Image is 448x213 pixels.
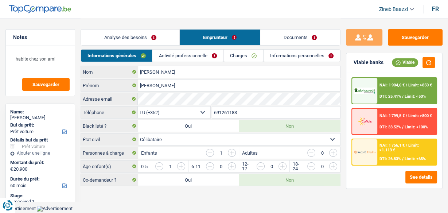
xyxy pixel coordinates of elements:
span: / [402,94,403,99]
span: NAI: 1 799,5 € [379,113,404,118]
a: Documents [260,30,340,45]
div: 1 [218,151,224,155]
label: But du prêt: [10,122,69,128]
label: Âge enfant(s) [81,160,138,172]
div: Stage: [10,193,70,199]
label: Non [239,120,340,132]
span: DTI: 26.83% [379,156,401,161]
span: DTI: 25.41% [379,94,401,99]
label: Non [239,174,340,186]
label: Prénom [81,80,138,91]
div: Ajouter une ligne [10,151,70,156]
span: / [405,143,407,148]
span: Limit: <100% [404,125,428,129]
span: DTI: 33.52% [379,125,401,129]
span: / [402,125,403,129]
input: 242627 [212,106,340,118]
span: Limit: <65% [404,156,425,161]
label: Co-demandeur ? [81,174,138,186]
span: Limit: <50% [404,94,425,99]
span: NAI: 1 756,1 € [379,143,404,148]
a: Emprunteur [180,30,260,45]
label: 12-17 [242,162,253,171]
button: See details [405,171,437,183]
label: 18-24 [293,162,304,171]
label: Montant du prêt: [10,160,69,166]
div: [PERSON_NAME] [10,115,70,121]
img: Record Credits [354,147,375,158]
label: Adresse email [81,93,138,105]
button: Sauvegarder [22,78,70,91]
button: Sauvegarder [388,29,443,46]
label: 0-5 [141,164,148,169]
a: Zineb Baazzi [373,3,414,15]
span: Limit: >800 € [408,113,432,118]
div: 1 [167,164,174,169]
div: Viable [392,58,418,66]
label: Nom [81,66,138,78]
div: Dreceived 1 [10,199,70,205]
img: Cofidis [354,116,375,127]
span: Limit: >850 € [408,83,432,88]
span: / [405,83,407,88]
img: Advertisement [37,206,73,212]
div: Détails but du prêt [10,137,70,143]
label: Oui [138,120,239,132]
img: AlphaCredit [354,88,375,94]
img: TopCompare Logo [9,5,71,13]
label: Enfants [141,151,157,155]
span: NAI: 1 904,6 € [379,83,404,88]
label: Durée du prêt: [10,176,69,182]
label: Adultes [242,151,258,155]
a: Analyse des besoins [81,30,179,45]
span: / [405,113,407,118]
span: € [10,166,13,172]
label: Blacklisté ? [81,120,138,132]
span: Limit: >1.113 € [379,143,418,152]
a: Charges [224,50,263,62]
a: Informations générales [81,50,152,62]
label: Téléphone [81,106,138,118]
h5: Notes [13,34,67,40]
span: / [402,156,403,161]
a: Informations personnelles [264,50,340,62]
div: fr [432,5,439,12]
label: Oui [138,174,239,186]
label: État civil [81,133,138,145]
label: Personnes à charge [81,147,138,159]
span: Zineb Baazzi [379,6,408,12]
span: Sauvegarder [32,82,59,87]
div: Viable banks [354,59,383,66]
a: Activité professionnelle [152,50,223,62]
div: 0 [319,151,326,155]
div: Name: [10,109,70,115]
